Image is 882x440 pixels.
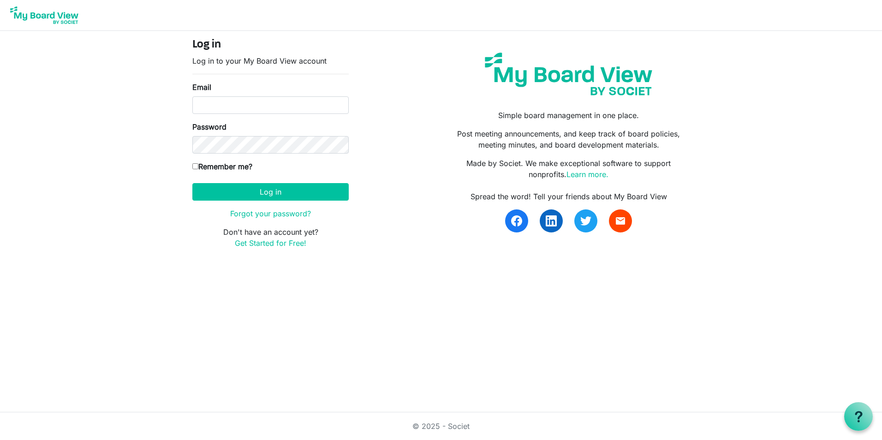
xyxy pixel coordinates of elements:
input: Remember me? [192,163,198,169]
img: my-board-view-societ.svg [478,46,659,102]
a: Learn more. [566,170,608,179]
p: Log in to your My Board View account [192,55,349,66]
a: email [609,209,632,232]
p: Made by Societ. We make exceptional software to support nonprofits. [448,158,690,180]
label: Remember me? [192,161,252,172]
span: email [615,215,626,226]
img: twitter.svg [580,215,591,226]
p: Post meeting announcements, and keep track of board policies, meeting minutes, and board developm... [448,128,690,150]
p: Don't have an account yet? [192,226,349,249]
label: Email [192,82,211,93]
label: Password [192,121,226,132]
img: linkedin.svg [546,215,557,226]
button: Log in [192,183,349,201]
img: My Board View Logo [7,4,81,27]
a: Forgot your password? [230,209,311,218]
h4: Log in [192,38,349,52]
a: Get Started for Free! [235,238,306,248]
div: Spread the word! Tell your friends about My Board View [448,191,690,202]
p: Simple board management in one place. [448,110,690,121]
img: facebook.svg [511,215,522,226]
a: © 2025 - Societ [412,422,470,431]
